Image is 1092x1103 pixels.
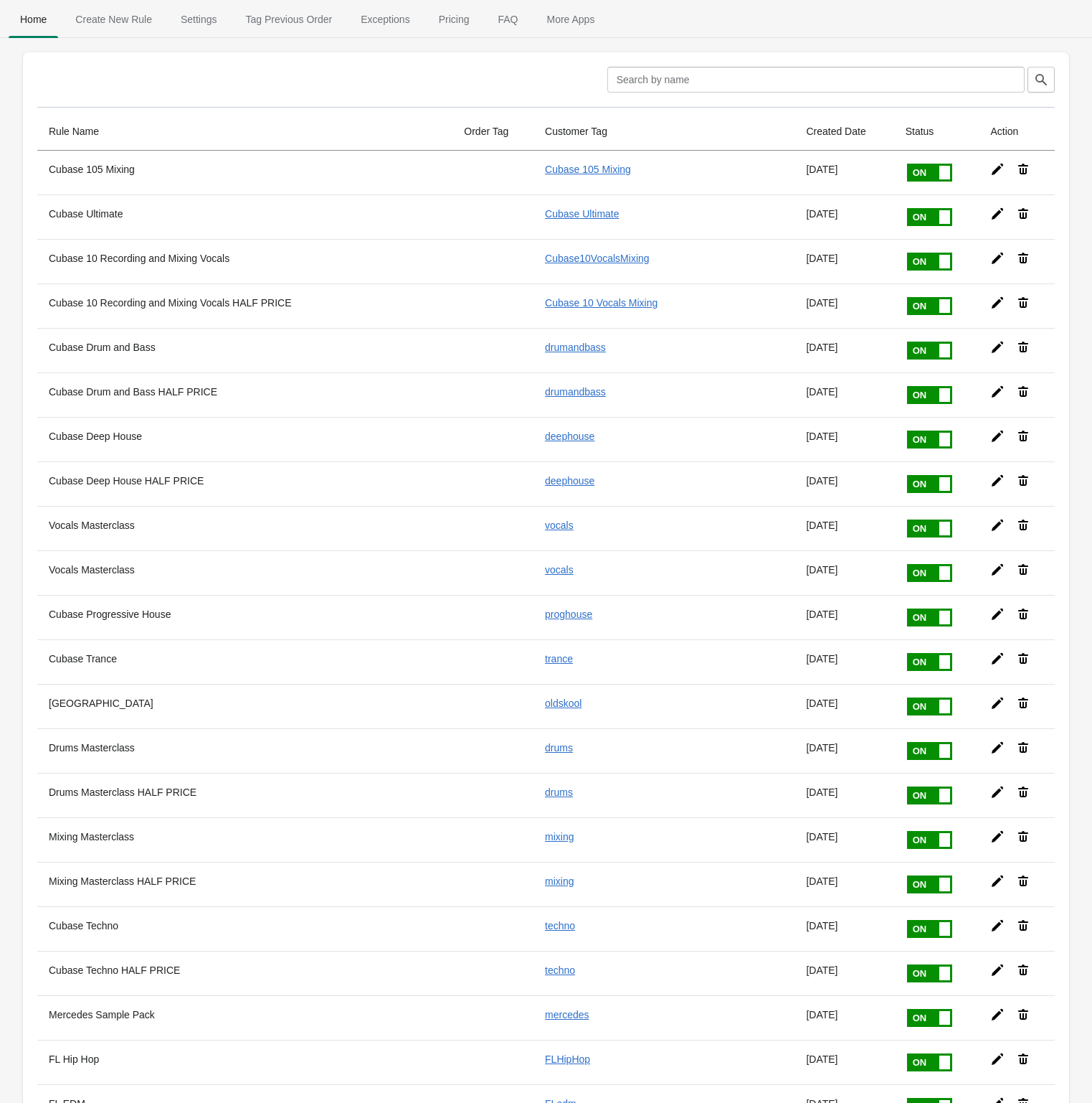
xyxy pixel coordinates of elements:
th: Created Date [794,113,893,151]
td: [DATE] [794,906,893,951]
td: [DATE] [794,506,893,550]
a: deephouse [545,475,594,487]
button: Settings [166,1,232,38]
span: Tag Previous Order [234,6,344,32]
th: Drums Masterclass HALF PRICE [37,773,452,817]
td: [DATE] [794,773,893,817]
a: Cubase 10 Vocals Mixing [545,297,657,309]
td: [DATE] [794,951,893,995]
a: Cubase10VocalsMixing [545,253,650,264]
td: [DATE] [794,595,893,639]
td: [DATE] [794,684,893,728]
th: Customer Tag [533,113,794,151]
th: Order Tag [452,113,533,151]
td: [DATE] [794,639,893,684]
span: Pricing [427,6,481,32]
th: Cubase 10 Recording and Mixing Vocals HALF PRICE [37,283,452,328]
a: mercedes [545,1009,589,1020]
button: Home [6,1,61,38]
th: Cubase Techno [37,906,452,951]
th: Cubase Progressive House [37,595,452,639]
th: Mixing Masterclass [37,817,452,862]
th: Cubase Ultimate [37,194,452,239]
a: Cubase Ultimate [545,208,619,220]
td: [DATE] [794,995,893,1040]
a: techno [545,964,575,976]
a: Cubase 105 Mixing [545,164,631,175]
th: Drums Masterclass [37,728,452,773]
a: mixing [545,831,574,842]
td: [DATE] [794,194,893,239]
th: Vocals Masterclass [37,506,452,550]
span: Home [9,6,58,32]
th: [GEOGRAPHIC_DATA] [37,684,452,728]
th: Mercedes Sample Pack [37,995,452,1040]
a: mixing [545,876,574,887]
td: [DATE] [794,461,893,506]
a: drumandbass [545,342,606,353]
a: drums [545,787,573,798]
th: Cubase Drum and Bass [37,328,452,372]
span: Settings [169,6,229,32]
th: Cubase Drum and Bass HALF PRICE [37,372,452,417]
td: [DATE] [794,862,893,906]
th: FL Hip Hop [37,1040,452,1084]
th: Status [894,113,979,151]
a: drums [545,742,573,754]
a: trance [545,653,573,665]
a: oldskool [545,698,581,709]
a: vocals [545,564,574,576]
th: Action [979,113,1055,151]
span: Create New Rule [64,6,163,32]
td: [DATE] [794,372,893,417]
td: [DATE] [794,817,893,862]
span: Exceptions [349,6,421,32]
span: More Apps [535,6,606,32]
th: Cubase Deep House HALF PRICE [37,461,452,506]
th: Vocals Masterclass [37,550,452,595]
a: vocals [545,520,574,531]
span: FAQ [486,6,529,32]
td: [DATE] [794,151,893,194]
td: [DATE] [794,728,893,773]
th: Mixing Masterclass HALF PRICE [37,862,452,906]
th: Cubase Techno HALF PRICE [37,951,452,995]
td: [DATE] [794,550,893,595]
td: [DATE] [794,283,893,328]
th: Cubase 10 Recording and Mixing Vocals [37,239,452,283]
td: [DATE] [794,417,893,461]
td: [DATE] [794,1040,893,1084]
th: Cubase Deep House [37,417,452,461]
th: Rule Name [37,113,452,151]
td: [DATE] [794,328,893,372]
a: techno [545,920,575,931]
th: Cubase 105 Mixing [37,151,452,194]
a: deephouse [545,431,594,442]
a: proghouse [545,609,592,620]
input: Search by name [607,67,1025,93]
td: [DATE] [794,239,893,283]
th: Cubase Trance [37,639,452,684]
a: drumandbass [545,386,606,398]
button: Create_New_Rule [61,1,166,38]
a: FLHipHop [545,1053,590,1065]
